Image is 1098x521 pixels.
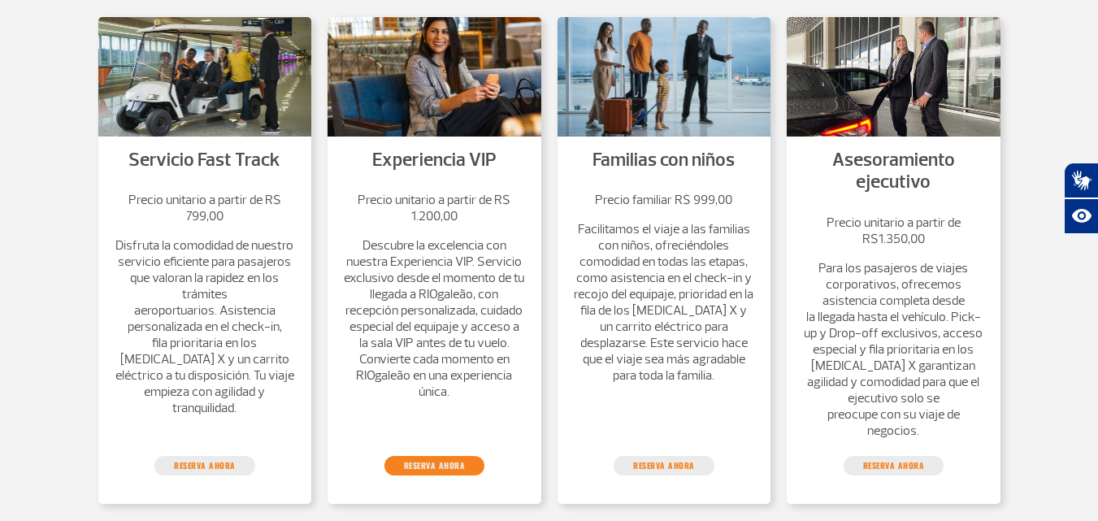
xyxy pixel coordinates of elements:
strong: Precio unitario a partir de R$ 1.200,00 [358,192,510,224]
a: reserva ahora [614,456,714,475]
a: Familias con niños [592,148,735,171]
strong: Precio unitario a partir de R$1.350,00 [827,215,961,247]
div: Plugin de acessibilidade da Hand Talk. [1064,163,1098,234]
button: Abrir tradutor de língua de sinais. [1064,163,1098,198]
p: Disfruta la comodidad de nuestro servicio eficiente para pasajeros que valoran la rapidez en los ... [115,237,296,416]
a: Precio unitario a partir de R$ 1.200,00 Descubre la excelencia con nuestra Experiencia VIP. Servi... [344,192,525,400]
a: Servicio Fast Track [128,148,280,171]
p: Para los pasajeros de viajes corporativos, ofrecemos asistencia completa desde la llegada hasta e... [803,260,984,439]
a: Precio unitario a partir de R$1.350,00 Para los pasajeros de viajes corporativos, ofrecemos asist... [803,215,984,439]
strong: Precio unitario a partir de R$ 799,00 [128,192,281,224]
a: reserva ahora [384,456,485,475]
a: reserva ahora [154,456,255,475]
a: Precio unitario a partir de R$ 799,00 Disfruta la comodidad de nuestro servicio eficiente para pa... [115,192,296,416]
a: reserva ahora [844,456,944,475]
a: Precio familiar R$ 999,00 Facilitamos el viaje a las familias con niños, ofreciéndoles comodidad ... [574,192,755,384]
a: Asesoramiento ejecutivo [832,148,955,194]
p: Descubre la excelencia con nuestra Experiencia VIP. Servicio exclusivo desde el momento de tu lle... [344,237,525,400]
strong: Precio familiar R$ 999,00 [595,192,732,208]
a: Experiencia VIP [372,148,497,171]
p: Facilitamos el viaje a las familias con niños, ofreciéndoles comodidad en todas las etapas, como ... [574,221,755,384]
button: Abrir recursos assistivos. [1064,198,1098,234]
